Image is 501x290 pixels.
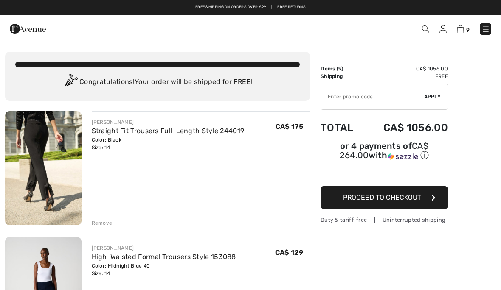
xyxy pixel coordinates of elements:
[321,72,363,80] td: Shipping
[321,65,363,72] td: Items ( )
[321,113,363,142] td: Total
[271,4,272,10] span: |
[92,253,236,261] a: High-Waisted Formal Trousers Style 153088
[481,25,490,33] img: Menu
[92,219,113,227] div: Remove
[92,244,236,252] div: [PERSON_NAME]
[92,262,236,277] div: Color: Midnight Blue 40 Size: 14
[363,65,448,72] td: CA$ 1056.00
[466,27,470,33] span: 9
[340,141,428,160] span: CA$ 264.00
[321,142,448,161] div: or 4 payments of with
[277,4,306,10] a: Free Returns
[343,193,421,201] span: Proceed to Checkout
[457,24,470,34] a: 9
[321,84,424,109] input: Promo code
[338,66,341,72] span: 9
[424,93,441,100] span: Apply
[363,113,448,142] td: CA$ 1056.00
[92,118,245,126] div: [PERSON_NAME]
[321,164,448,183] iframe: PayPal-paypal
[195,4,266,10] a: Free shipping on orders over $99
[363,72,448,80] td: Free
[439,25,447,33] img: My Info
[10,20,46,37] img: 1ère Avenue
[10,24,46,32] a: 1ère Avenue
[321,186,448,209] button: Proceed to Checkout
[62,74,79,91] img: Congratulation2.svg
[15,74,300,91] div: Congratulations! Your order will be shipped for FREE!
[422,25,429,33] img: Search
[321,216,448,224] div: Duty & tariff-free | Uninterrupted shipping
[92,136,245,151] div: Color: Black Size: 14
[388,153,418,160] img: Sezzle
[275,248,303,257] span: CA$ 129
[92,127,245,135] a: Straight Fit Trousers Full-Length Style 244019
[5,111,82,225] img: Straight Fit Trousers Full-Length Style 244019
[276,123,303,131] span: CA$ 175
[457,25,464,33] img: Shopping Bag
[321,142,448,164] div: or 4 payments ofCA$ 264.00withSezzle Click to learn more about Sezzle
